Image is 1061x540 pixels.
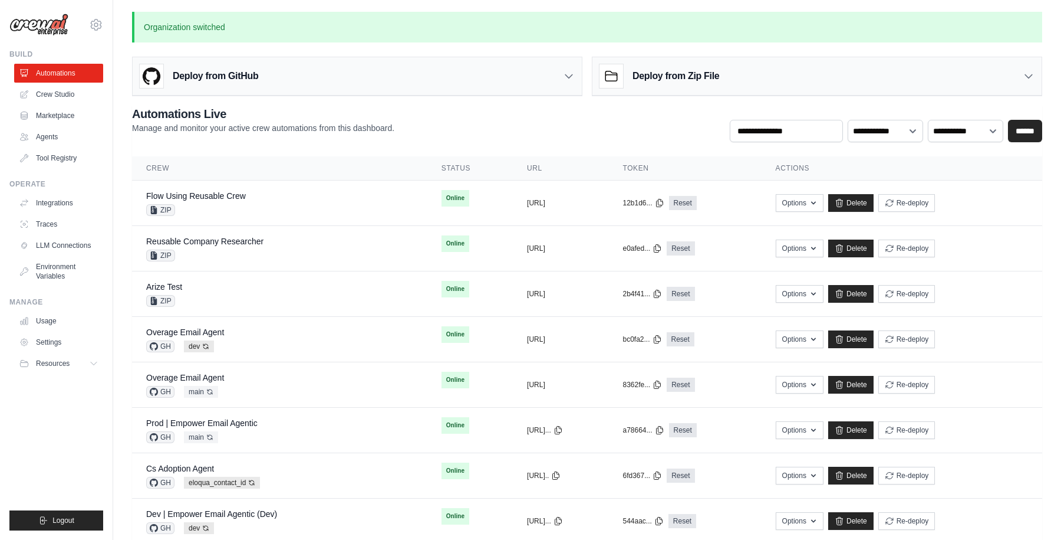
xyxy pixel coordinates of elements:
[184,386,218,398] span: main
[14,215,103,234] a: Traces
[146,250,175,261] span: ZIP
[878,330,935,348] button: Re-deploy
[14,194,103,212] a: Integrations
[878,512,935,530] button: Re-deploy
[668,514,696,528] a: Reset
[14,106,103,125] a: Marketplace
[14,149,103,168] a: Tool Registry
[776,330,823,348] button: Options
[667,469,694,483] a: Reset
[14,312,103,330] a: Usage
[828,285,874,303] a: Delete
[9,179,103,189] div: Operate
[146,418,258,428] a: Prod | Empower Email Agentic
[776,467,823,485] button: Options
[140,64,163,88] img: GitHub Logo
[146,386,174,398] span: GH
[622,244,662,253] button: e0afed...
[14,354,103,373] button: Resources
[441,417,469,434] span: Online
[608,156,761,181] th: Token
[632,69,719,83] h3: Deploy from Zip File
[622,289,662,299] button: 2b4f41...
[776,421,823,439] button: Options
[132,106,394,122] h2: Automations Live
[427,156,513,181] th: Status
[667,287,694,301] a: Reset
[828,512,874,530] a: Delete
[828,467,874,485] a: Delete
[878,240,935,257] button: Re-deploy
[146,477,174,489] span: GH
[9,510,103,531] button: Logout
[441,372,469,388] span: Online
[184,341,214,352] span: dev
[146,295,175,307] span: ZIP
[667,241,694,256] a: Reset
[184,477,260,489] span: eloqua_contact_id
[14,257,103,286] a: Environment Variables
[622,380,662,390] button: 8362fe...
[776,194,823,212] button: Options
[441,235,469,252] span: Online
[622,516,663,526] button: 544aac...
[9,297,103,307] div: Manage
[173,69,258,83] h3: Deploy from GitHub
[146,341,174,352] span: GH
[669,423,697,437] a: Reset
[146,204,175,216] span: ZIP
[146,522,174,534] span: GH
[513,156,608,181] th: URL
[184,522,214,534] span: dev
[828,240,874,257] a: Delete
[828,194,874,212] a: Delete
[878,421,935,439] button: Re-deploy
[52,516,74,525] span: Logout
[762,156,1042,181] th: Actions
[441,326,469,343] span: Online
[146,431,174,443] span: GH
[878,467,935,485] button: Re-deploy
[776,285,823,303] button: Options
[9,14,68,36] img: Logo
[441,281,469,297] span: Online
[14,85,103,104] a: Crew Studio
[132,122,394,134] p: Manage and monitor your active crew automations from this dashboard.
[878,285,935,303] button: Re-deploy
[622,335,661,344] button: bc0fa2...
[14,333,103,352] a: Settings
[622,426,664,435] button: a78664...
[146,373,224,382] a: Overage Email Agent
[146,328,224,337] a: Overage Email Agent
[878,194,935,212] button: Re-deploy
[9,50,103,59] div: Build
[14,127,103,146] a: Agents
[828,421,874,439] a: Delete
[776,512,823,530] button: Options
[146,464,214,473] a: Cs Adoption Agent
[828,330,874,348] a: Delete
[441,463,469,479] span: Online
[878,376,935,394] button: Re-deploy
[146,282,182,292] a: Arize Test
[441,190,469,207] span: Online
[622,471,662,480] button: 6fd367...
[146,191,246,201] a: Flow Using Reusable Crew
[669,196,697,210] a: Reset
[622,198,664,208] button: 12b1d6...
[132,12,1042,42] p: Organization switched
[441,508,469,525] span: Online
[667,332,694,346] a: Reset
[146,509,277,519] a: Dev | Empower Email Agentic (Dev)
[14,64,103,83] a: Automations
[146,237,263,246] a: Reusable Company Researcher
[776,240,823,257] button: Options
[36,359,70,368] span: Resources
[184,431,218,443] span: main
[14,236,103,255] a: LLM Connections
[828,376,874,394] a: Delete
[776,376,823,394] button: Options
[132,156,427,181] th: Crew
[667,378,694,392] a: Reset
